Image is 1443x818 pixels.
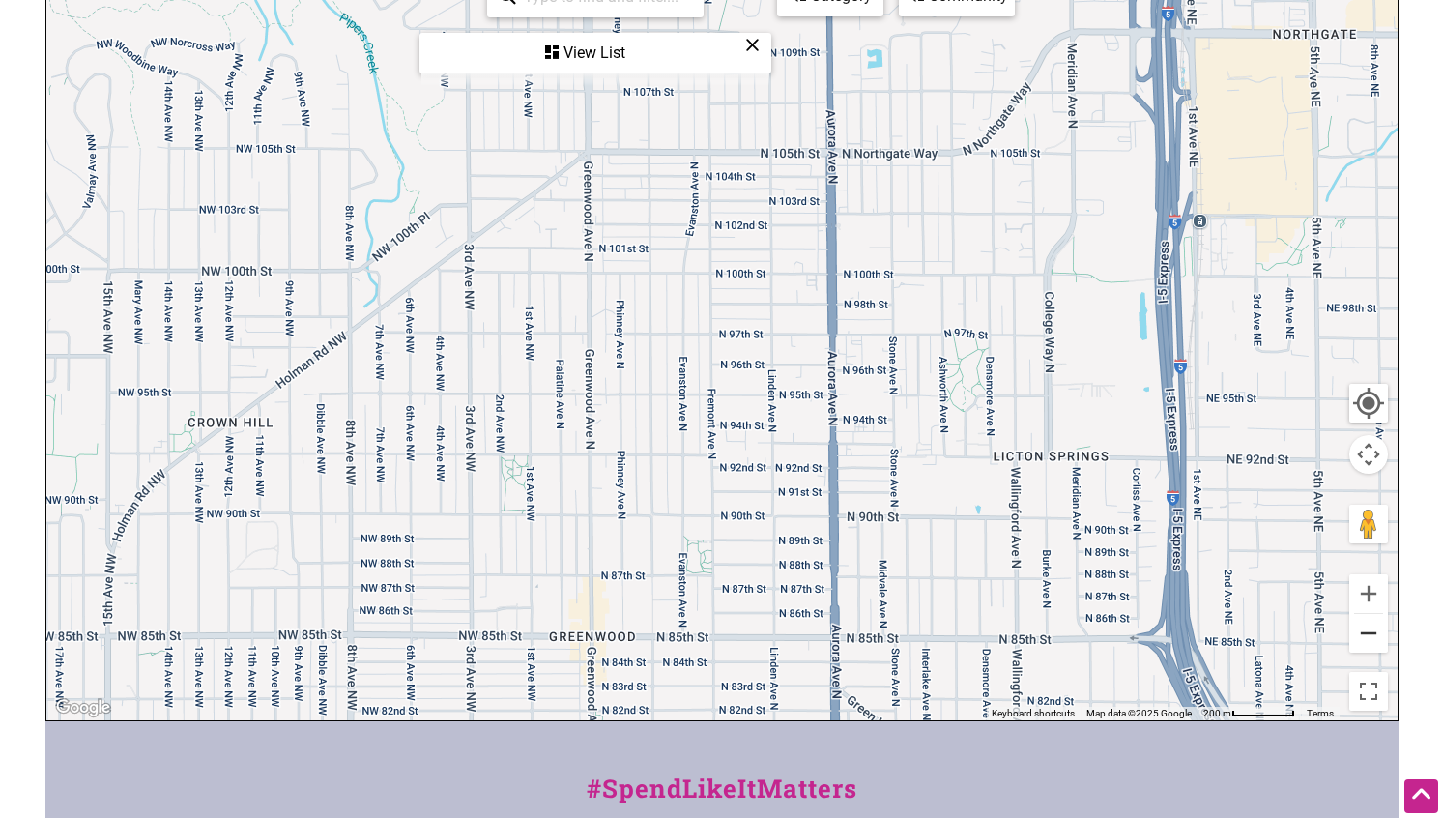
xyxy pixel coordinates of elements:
a: Open this area in Google Maps (opens a new window) [51,695,115,720]
div: Scroll Back to Top [1404,779,1438,813]
img: Google [51,695,115,720]
button: Zoom in [1349,574,1388,613]
span: Map data ©2025 Google [1086,708,1192,718]
button: Your Location [1349,384,1388,423]
button: Map Scale: 200 m per 62 pixels [1198,707,1301,720]
button: Toggle fullscreen view [1347,670,1390,713]
a: Terms (opens in new tab) [1307,708,1334,718]
span: 200 m [1203,708,1231,718]
button: Zoom out [1349,614,1388,653]
div: See a list of the visible businesses [419,33,771,73]
button: Keyboard shortcuts [992,707,1075,720]
button: Map camera controls [1349,435,1388,474]
div: View List [421,35,769,72]
button: Drag Pegman onto the map to open Street View [1349,505,1388,543]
